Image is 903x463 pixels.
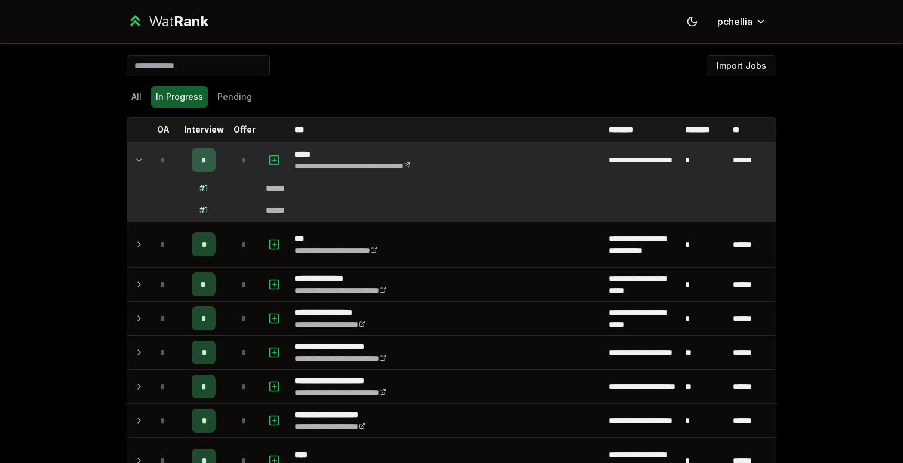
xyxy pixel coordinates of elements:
span: Rank [174,13,208,30]
p: Interview [184,124,224,136]
span: pchellia [717,14,752,29]
div: Wat [149,12,208,31]
button: Import Jobs [707,55,776,76]
div: # 1 [199,182,208,194]
div: # 1 [199,204,208,216]
button: Pending [213,86,257,108]
a: WatRank [127,12,208,31]
p: Offer [234,124,256,136]
button: All [127,86,146,108]
p: OA [157,124,170,136]
button: pchellia [708,11,776,32]
button: In Progress [151,86,208,108]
